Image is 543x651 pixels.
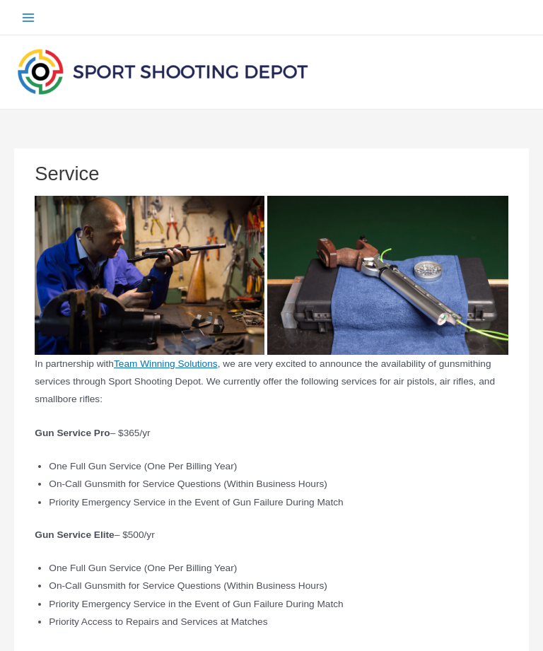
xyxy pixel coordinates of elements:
li: One Full Gun Service (One Per Billing Year) [49,559,508,577]
button: Main menu toggle [14,4,42,31]
li: Priority Emergency Service in the Event of Gun Failure During Match [49,595,508,613]
p: – $500/yr [35,526,508,544]
strong: Gun Service Pro [35,428,110,438]
img: Sport Shooting Depot [14,45,311,98]
img: Open image 1 of 2 in full-screen [267,196,508,355]
li: One Full Gun Service (One Per Billing Year) [49,457,508,475]
strong: Gun Service Elite [35,529,114,540]
li: On-Call Gunsmith for Service Questions (Within Business Hours) [49,577,508,594]
h1: Service [35,163,508,186]
li: Priority Access to Repairs and Services at Matches [49,613,508,631]
a: Team Winning Solutions [114,358,218,369]
img: Open image 1 of 2 in full-screen [35,196,264,355]
li: Priority Emergency Service in the Event of Gun Failure During Match [49,493,508,511]
p: – $365/yr [35,424,508,442]
li: On-Call Gunsmith for Service Questions (Within Business Hours) [49,475,508,493]
p: In partnership with , we are very excited to announce the availability of gunsmithing services th... [35,355,508,409]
